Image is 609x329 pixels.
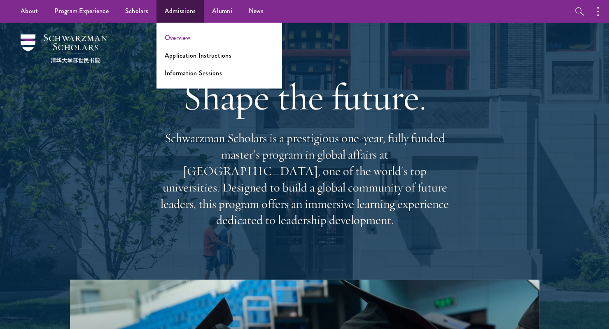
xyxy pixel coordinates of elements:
[165,51,231,60] a: Application Instructions
[21,34,107,63] img: Schwarzman Scholars
[165,33,190,42] a: Overview
[156,130,453,229] p: Schwarzman Scholars is a prestigious one-year, fully funded master’s program in global affairs at...
[165,68,222,78] a: Information Sessions
[156,74,453,120] h1: Shape the future.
